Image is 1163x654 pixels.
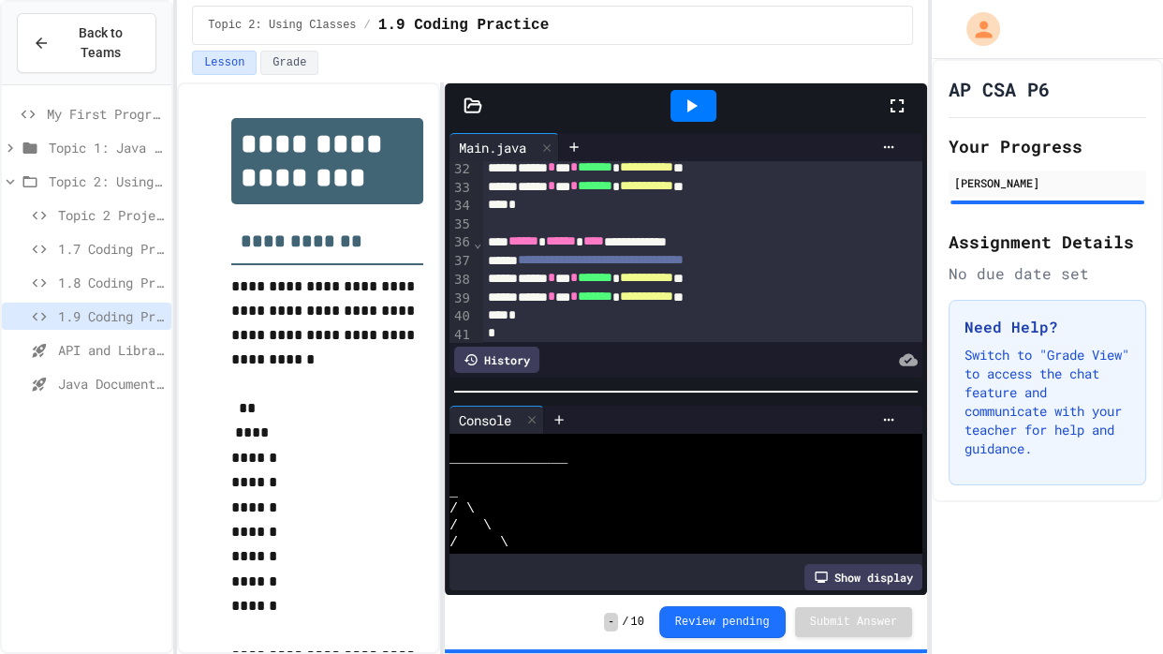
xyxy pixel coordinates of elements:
[810,615,898,630] span: Submit Answer
[378,14,549,37] span: 1.9 Coding Practice
[58,340,164,360] span: API and Libraries - Topic 1.7
[949,262,1146,285] div: No due date set
[58,273,164,292] span: 1.8 Coding Practice
[58,374,164,394] span: Java Documentation with Comments - Topic 1.8
[630,615,643,630] span: 10
[260,51,318,75] button: Grade
[604,613,618,632] span: -
[949,133,1146,159] h2: Your Progress
[208,18,356,33] span: Topic 2: Using Classes
[964,316,1130,338] h3: Need Help?
[17,13,156,73] button: Back to Teams
[947,7,1005,51] div: My Account
[964,346,1130,458] p: Switch to "Grade View" to access the chat feature and communicate with your teacher for help and ...
[58,306,164,326] span: 1.9 Coding Practice
[58,205,164,225] span: Topic 2 Project
[622,615,628,630] span: /
[58,239,164,259] span: 1.7 Coding Practice
[49,138,164,157] span: Topic 1: Java Fundamentals
[192,51,257,75] button: Lesson
[61,23,140,63] span: Back to Teams
[659,606,786,638] button: Review pending
[795,607,913,637] button: Submit Answer
[954,174,1141,191] div: [PERSON_NAME]
[47,104,164,124] span: My First Program
[949,76,1050,102] h1: AP CSA P6
[49,171,164,191] span: Topic 2: Using Classes
[364,18,371,33] span: /
[949,229,1146,255] h2: Assignment Details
